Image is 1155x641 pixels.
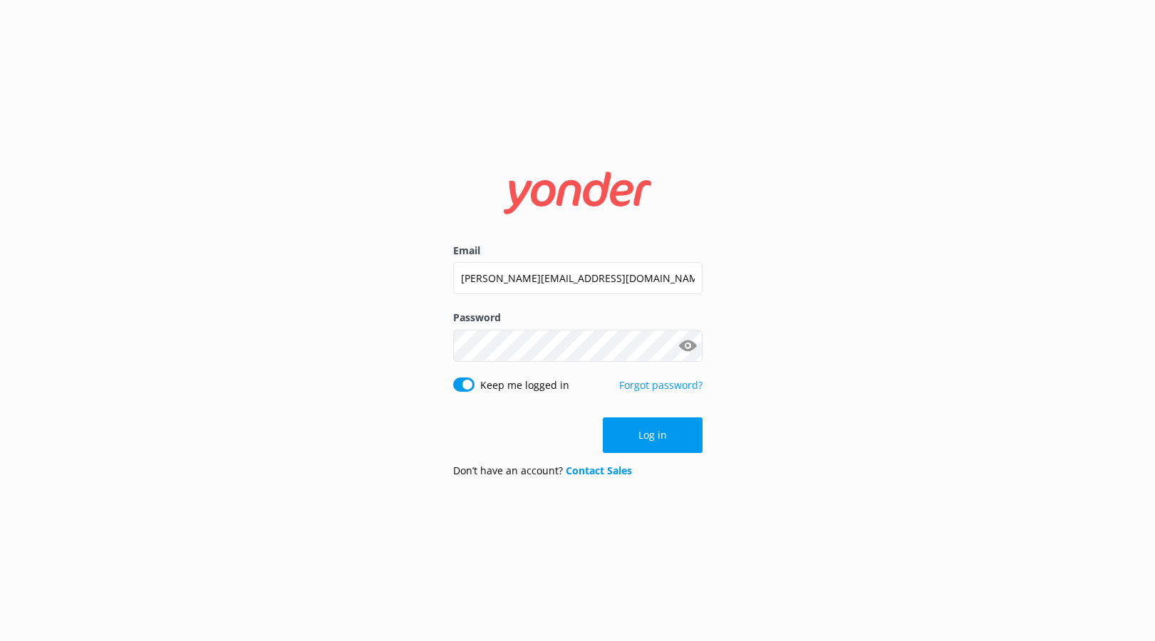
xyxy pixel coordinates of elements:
[619,378,703,392] a: Forgot password?
[480,377,569,393] label: Keep me logged in
[674,331,703,360] button: Show password
[453,262,703,294] input: user@emailaddress.com
[566,464,632,477] a: Contact Sales
[453,243,703,259] label: Email
[453,463,632,479] p: Don’t have an account?
[603,417,703,453] button: Log in
[453,310,703,325] label: Password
